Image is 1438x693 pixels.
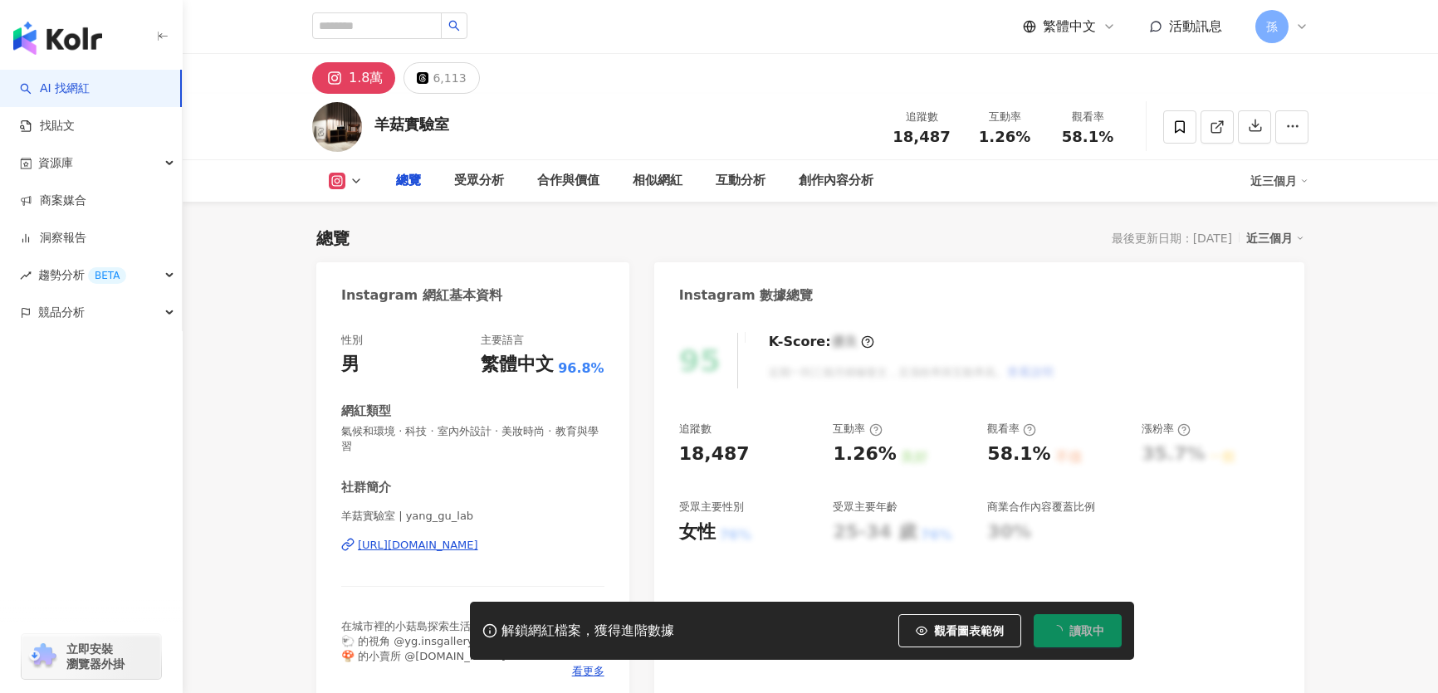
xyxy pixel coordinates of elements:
[833,422,882,437] div: 互動率
[679,442,750,467] div: 18,487
[973,109,1036,125] div: 互動率
[987,422,1036,437] div: 觀看率
[396,171,421,191] div: 總覽
[898,614,1021,647] button: 觀看圖表範例
[1049,622,1065,639] span: loading
[833,442,896,467] div: 1.26%
[66,642,125,671] span: 立即安裝 瀏覽器外掛
[316,227,350,250] div: 總覽
[893,128,950,145] span: 18,487
[454,171,504,191] div: 受眾分析
[312,102,362,152] img: KOL Avatar
[448,20,460,32] span: search
[22,634,161,679] a: chrome extension立即安裝 瀏覽器外掛
[481,352,554,378] div: 繁體中文
[20,270,32,281] span: rise
[1169,18,1222,34] span: 活動訊息
[341,538,604,553] a: [URL][DOMAIN_NAME]
[341,333,363,348] div: 性別
[1112,232,1232,245] div: 最後更新日期：[DATE]
[341,479,391,496] div: 社群簡介
[349,66,383,90] div: 1.8萬
[38,256,126,294] span: 趨勢分析
[374,114,449,134] div: 羊菇實驗室
[20,81,90,97] a: searchAI 找網紅
[341,286,502,305] div: Instagram 網紅基本資料
[1056,109,1119,125] div: 觀看率
[934,624,1004,637] span: 觀看圖表範例
[979,129,1030,145] span: 1.26%
[341,403,391,420] div: 網紅類型
[679,422,712,437] div: 追蹤數
[1034,614,1122,647] button: 讀取中
[799,171,873,191] div: 創作內容分析
[404,62,479,94] button: 6,113
[38,144,73,182] span: 資源庫
[341,424,604,454] span: 氣候和環境 · 科技 · 室內外設計 · 美妝時尚 · 教育與學習
[501,622,674,640] div: 解鎖網紅檔案，獲得進階數據
[833,500,898,515] div: 受眾主要年齡
[1043,17,1096,36] span: 繁體中文
[1069,624,1104,637] span: 讀取中
[312,62,395,94] button: 1.8萬
[341,509,604,524] span: 羊菇實驗室 | yang_gu_lab
[987,442,1050,467] div: 58.1%
[27,643,59,670] img: chrome extension
[1062,129,1113,145] span: 58.1%
[987,500,1095,515] div: 商業合作內容覆蓋比例
[558,359,604,378] span: 96.8%
[341,352,359,378] div: 男
[88,267,126,284] div: BETA
[1142,422,1191,437] div: 漲粉率
[1266,17,1278,36] span: 孫
[890,109,953,125] div: 追蹤數
[679,500,744,515] div: 受眾主要性別
[1246,227,1304,249] div: 近三個月
[537,171,599,191] div: 合作與價值
[679,286,814,305] div: Instagram 數據總覽
[38,294,85,331] span: 競品分析
[633,171,682,191] div: 相似網紅
[716,171,765,191] div: 互動分析
[20,193,86,209] a: 商案媒合
[13,22,102,55] img: logo
[20,118,75,134] a: 找貼文
[679,520,716,545] div: 女性
[20,230,86,246] a: 洞察報告
[481,333,524,348] div: 主要語言
[358,538,478,553] div: [URL][DOMAIN_NAME]
[1250,168,1308,194] div: 近三個月
[769,333,874,351] div: K-Score :
[433,66,466,90] div: 6,113
[572,664,604,679] span: 看更多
